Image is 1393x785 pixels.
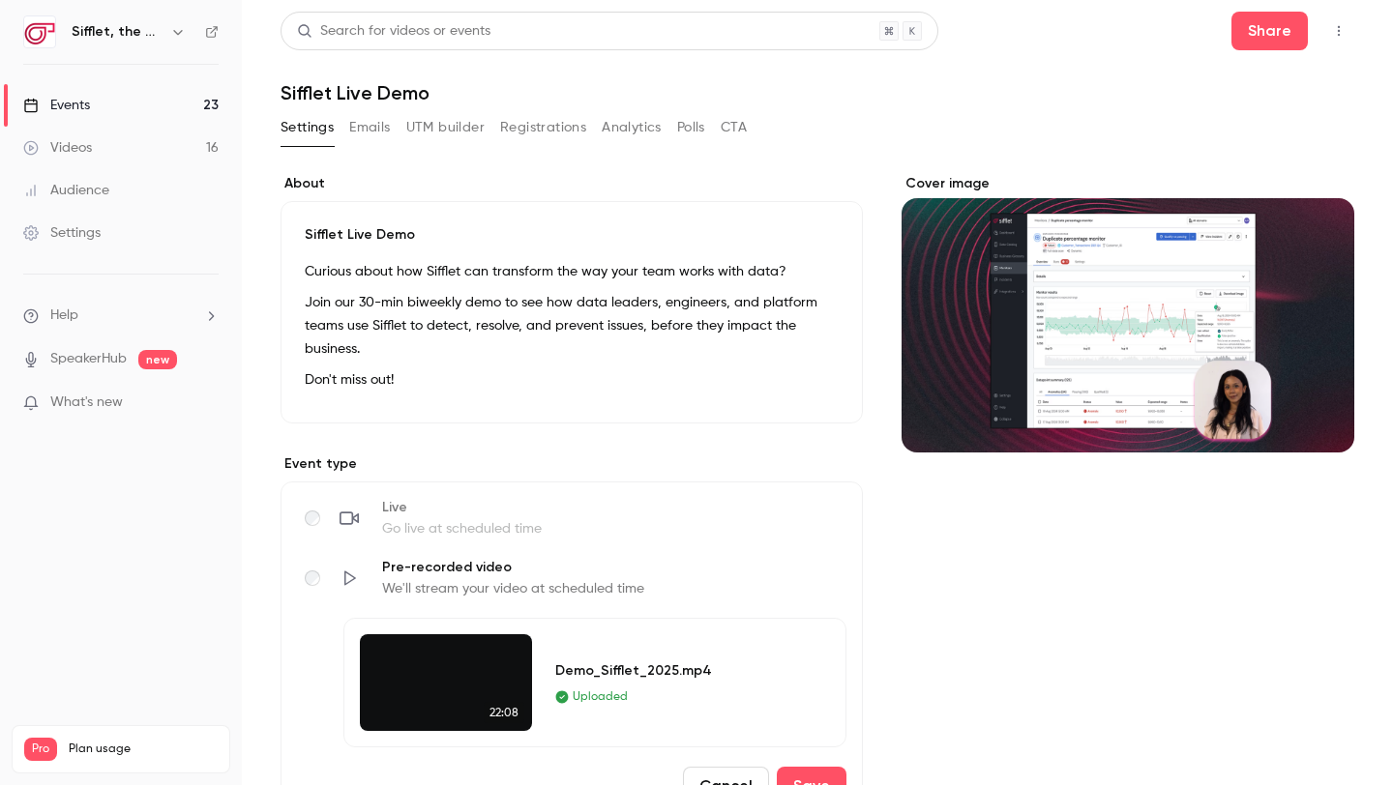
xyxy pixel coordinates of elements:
[902,174,1354,452] section: Cover image
[72,22,163,42] h6: Sifflet, the AI-augmented data observability platform built for data teams with business users in...
[305,510,320,526] input: LiveGo live at scheduled time
[602,112,662,143] button: Analytics
[50,392,123,413] span: What's new
[24,16,55,47] img: Sifflet, the AI-augmented data observability platform built for data teams with business users in...
[349,112,390,143] button: Emails
[23,138,92,158] div: Videos
[305,368,839,392] p: Don't miss out!
[23,223,101,243] div: Settings
[23,305,219,326] li: help-dropdown-opener
[1231,12,1308,50] button: Share
[555,660,799,681] div: Demo_Sifflet_2025.mp4
[382,498,542,517] span: Live
[305,225,839,245] p: Sifflet Live Demo
[281,112,334,143] button: Settings
[382,558,644,577] span: Pre-recorded video
[24,738,57,761] span: Pro
[677,112,705,143] button: Polls
[382,519,542,538] span: Go live at scheduled time
[500,112,586,143] button: Registrations
[281,81,1354,104] h1: Sifflet Live Demo
[305,570,320,586] input: Pre-recorded videoWe'll stream your video at scheduled time
[721,112,747,143] button: CTA
[138,350,177,369] span: new
[281,454,863,474] p: Event type
[297,21,490,42] div: Search for videos or events
[382,579,644,598] span: We'll stream your video at scheduled time
[281,174,863,193] label: About
[23,181,109,200] div: Audience
[902,174,1354,193] label: Cover image
[195,394,219,412] iframe: Noticeable Trigger
[50,349,127,369] a: SpeakerHub
[305,291,839,361] p: Join our 30-min biweekly demo to see how data leaders, engineers, and platform teams use Sifflet ...
[50,305,78,326] span: Help
[23,96,90,115] div: Events
[573,688,628,706] span: Uploaded
[406,112,485,143] button: UTM builder
[305,260,839,283] p: Curious about how Sifflet can transform the way your team works with data?
[69,741,218,757] span: Plan usage
[484,702,524,723] span: 22:08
